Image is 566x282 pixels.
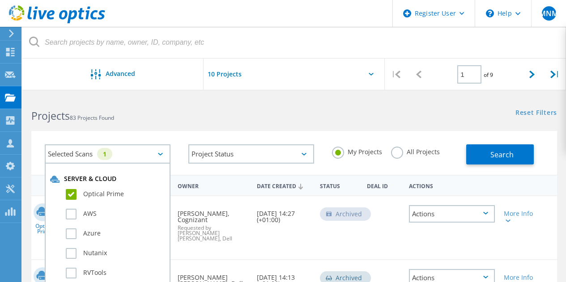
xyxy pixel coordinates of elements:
[66,228,165,239] label: Azure
[484,71,493,79] span: of 9
[97,148,112,160] div: 1
[31,109,70,123] b: Projects
[178,225,247,241] span: Requested by [PERSON_NAME] [PERSON_NAME], Dell
[409,205,495,223] div: Actions
[106,71,135,77] span: Advanced
[490,150,514,160] span: Search
[315,177,363,194] div: Status
[362,177,404,194] div: Deal Id
[332,147,382,155] label: My Projects
[515,109,557,117] a: Reset Filters
[50,175,165,184] div: Server & Cloud
[70,114,114,122] span: 83 Projects Found
[45,144,170,164] div: Selected Scans
[385,59,408,90] div: |
[252,196,315,232] div: [DATE] 14:27 (+01:00)
[31,223,58,234] span: Optical Prime
[543,59,566,90] div: |
[66,248,165,259] label: Nutanix
[404,177,499,194] div: Actions
[466,144,534,164] button: Search
[173,196,252,250] div: [PERSON_NAME], Cognizant
[252,177,315,194] div: Date Created
[66,209,165,219] label: AWS
[486,9,494,17] svg: \n
[66,268,165,278] label: RVTools
[66,189,165,200] label: Optical Prime
[391,147,440,155] label: All Projects
[173,177,252,194] div: Owner
[504,210,537,223] div: More Info
[9,19,105,25] a: Live Optics Dashboard
[188,144,314,164] div: Project Status
[320,207,371,221] div: Archived
[539,10,558,17] span: MNM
